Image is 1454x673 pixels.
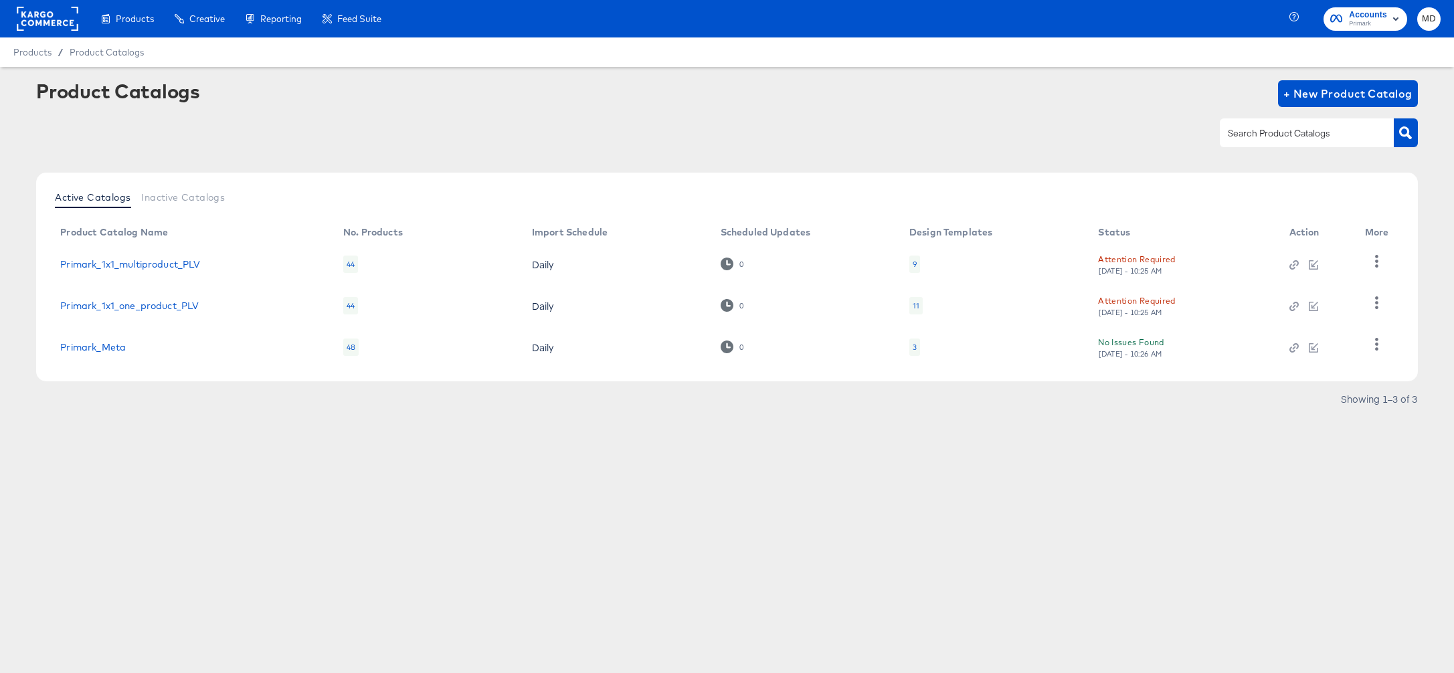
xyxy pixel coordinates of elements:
[343,339,359,356] div: 48
[1098,294,1175,308] div: Attention Required
[343,297,358,314] div: 44
[141,192,225,203] span: Inactive Catalogs
[721,227,811,237] div: Scheduled Updates
[13,47,52,58] span: Products
[1324,7,1407,31] button: AccountsPrimark
[909,297,923,314] div: 11
[909,227,992,237] div: Design Templates
[739,343,744,352] div: 0
[1340,394,1418,403] div: Showing 1–3 of 3
[721,299,744,312] div: 0
[739,260,744,269] div: 0
[1349,8,1387,22] span: Accounts
[343,256,358,273] div: 44
[721,258,744,270] div: 0
[532,227,608,237] div: Import Schedule
[1087,222,1278,244] th: Status
[60,259,200,270] a: Primark_1x1_multiproduct_PLV
[337,13,381,24] span: Feed Suite
[343,227,403,237] div: No. Products
[1098,308,1162,317] div: [DATE] - 10:25 AM
[1098,252,1175,276] button: Attention Required[DATE] - 10:25 AM
[913,300,919,311] div: 11
[70,47,144,58] a: Product Catalogs
[913,259,917,270] div: 9
[1354,222,1405,244] th: More
[52,47,70,58] span: /
[60,227,168,237] div: Product Catalog Name
[1225,126,1368,141] input: Search Product Catalogs
[1279,222,1354,244] th: Action
[189,13,225,24] span: Creative
[1417,7,1441,31] button: MD
[521,326,710,368] td: Daily
[60,300,199,311] a: Primark_1x1_one_product_PLV
[36,80,199,102] div: Product Catalogs
[1098,294,1175,317] button: Attention Required[DATE] - 10:25 AM
[909,256,920,273] div: 9
[913,342,917,353] div: 3
[1098,266,1162,276] div: [DATE] - 10:25 AM
[55,192,130,203] span: Active Catalogs
[1423,11,1435,27] span: MD
[116,13,154,24] span: Products
[60,342,126,353] a: Primark_Meta
[521,285,710,326] td: Daily
[1283,84,1413,103] span: + New Product Catalog
[1278,80,1418,107] button: + New Product Catalog
[260,13,302,24] span: Reporting
[739,301,744,310] div: 0
[1349,19,1387,29] span: Primark
[721,341,744,353] div: 0
[1098,252,1175,266] div: Attention Required
[521,244,710,285] td: Daily
[909,339,920,356] div: 3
